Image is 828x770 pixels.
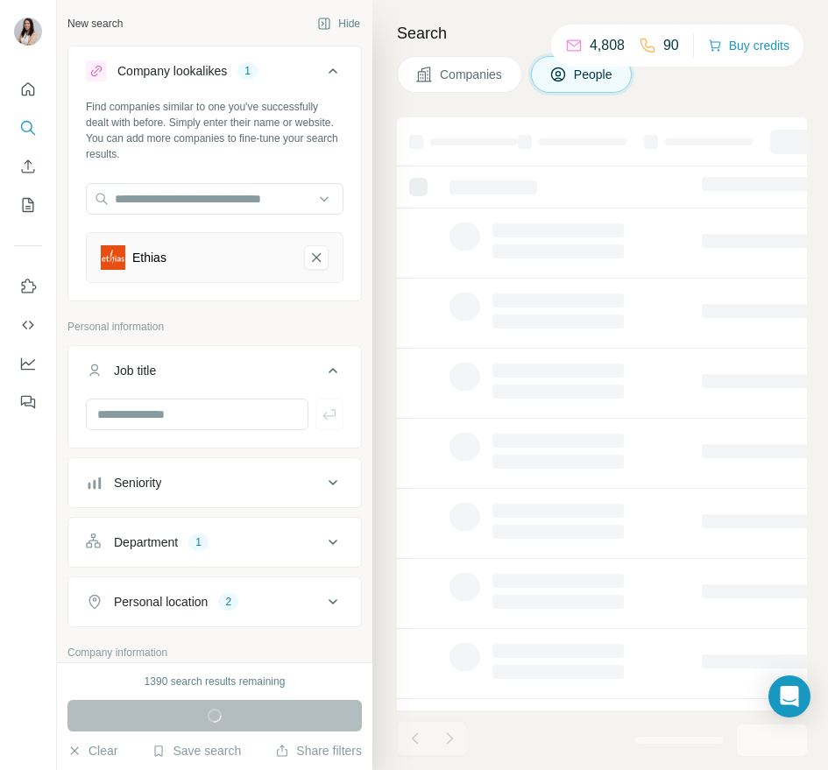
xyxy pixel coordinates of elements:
[663,35,679,56] p: 90
[188,534,209,550] div: 1
[68,581,361,623] button: Personal location2
[67,16,123,32] div: New search
[305,11,372,37] button: Hide
[68,462,361,504] button: Seniority
[14,309,42,341] button: Use Surfe API
[101,245,125,270] img: Ethias-logo
[117,62,227,80] div: Company lookalikes
[708,33,789,58] button: Buy credits
[14,189,42,221] button: My lists
[68,50,361,99] button: Company lookalikes1
[14,348,42,379] button: Dashboard
[68,521,361,563] button: Department1
[14,18,42,46] img: Avatar
[14,271,42,302] button: Use Surfe on LinkedIn
[14,112,42,144] button: Search
[86,99,343,162] div: Find companies similar to one you've successfully dealt with before. Simply enter their name or w...
[145,674,286,689] div: 1390 search results remaining
[67,319,362,335] p: Personal information
[237,63,258,79] div: 1
[114,593,208,611] div: Personal location
[67,645,362,661] p: Company information
[14,386,42,418] button: Feedback
[152,742,241,759] button: Save search
[67,742,117,759] button: Clear
[68,350,361,399] button: Job title
[275,742,362,759] button: Share filters
[397,21,807,46] h4: Search
[114,533,178,551] div: Department
[132,249,166,266] div: Ethias
[440,66,504,83] span: Companies
[218,594,238,610] div: 2
[304,245,329,270] button: Ethias-remove-button
[114,362,156,379] div: Job title
[14,151,42,182] button: Enrich CSV
[114,474,161,491] div: Seniority
[768,675,810,717] div: Open Intercom Messenger
[14,74,42,105] button: Quick start
[574,66,614,83] span: People
[590,35,625,56] p: 4,808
